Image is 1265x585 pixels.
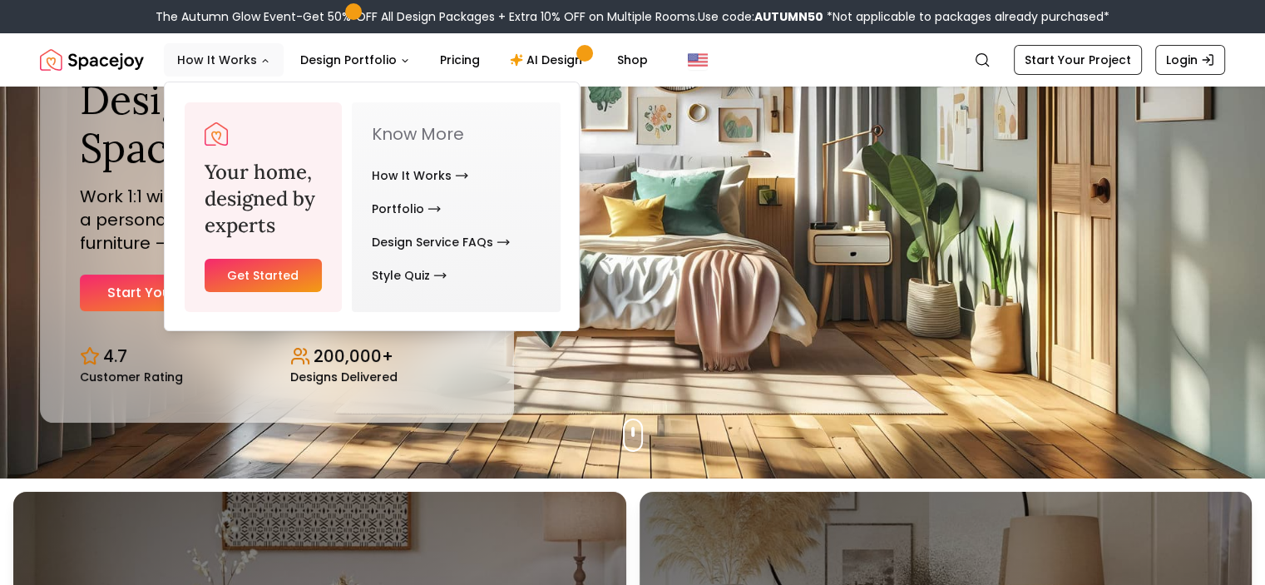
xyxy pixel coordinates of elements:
small: Customer Rating [80,371,183,383]
button: Design Portfolio [287,43,423,77]
a: Start Your Project [1014,45,1142,75]
img: United States [688,50,708,70]
small: Designs Delivered [290,371,398,383]
nav: Global [40,33,1225,87]
img: Spacejoy Logo [40,43,144,77]
span: Use code: [698,8,823,25]
a: Portfolio [372,192,441,226]
div: Design stats [80,331,474,383]
a: AI Design [497,43,600,77]
h3: Your home, designed by experts [205,159,322,239]
a: Design Service FAQs [372,226,510,259]
button: How It Works [164,43,284,77]
a: Shop [604,43,661,77]
a: Style Quiz [372,259,447,292]
img: Spacejoy Logo [205,122,228,146]
a: Login [1155,45,1225,75]
b: AUTUMN50 [754,8,823,25]
div: How It Works [165,82,581,332]
a: Get Started [205,259,322,292]
a: Spacejoy [205,122,228,146]
h1: Design Your Dream Space Online [80,76,474,171]
a: Spacejoy [40,43,144,77]
p: Work 1:1 with expert interior designers to create a personalized design, complete with curated fu... [80,185,474,255]
nav: Main [164,43,661,77]
a: Start Your Project [80,275,269,311]
p: Know More [372,122,541,146]
a: Pricing [427,43,493,77]
p: 200,000+ [314,345,393,368]
span: *Not applicable to packages already purchased* [823,8,1109,25]
div: The Autumn Glow Event-Get 50% OFF All Design Packages + Extra 10% OFF on Multiple Rooms. [156,8,1109,25]
p: 4.7 [103,345,127,368]
a: How It Works [372,159,468,192]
